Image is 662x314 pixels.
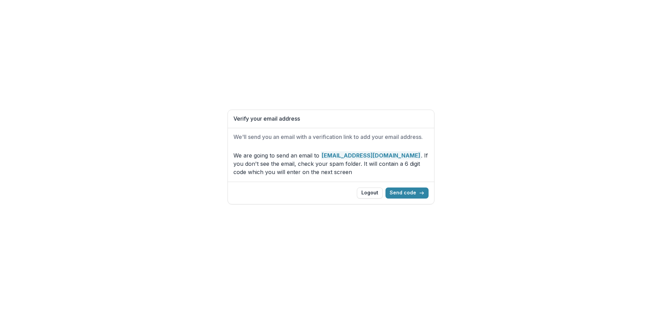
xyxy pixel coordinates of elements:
button: Send code [385,188,429,199]
h2: We'll send you an email with a verification link to add your email address. [233,134,429,140]
p: We are going to send an email to . If you don't see the email, check your spam folder. It will co... [233,151,429,176]
h1: Verify your email address [233,115,429,122]
strong: [EMAIL_ADDRESS][DOMAIN_NAME] [321,151,421,160]
button: Logout [357,188,383,199]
